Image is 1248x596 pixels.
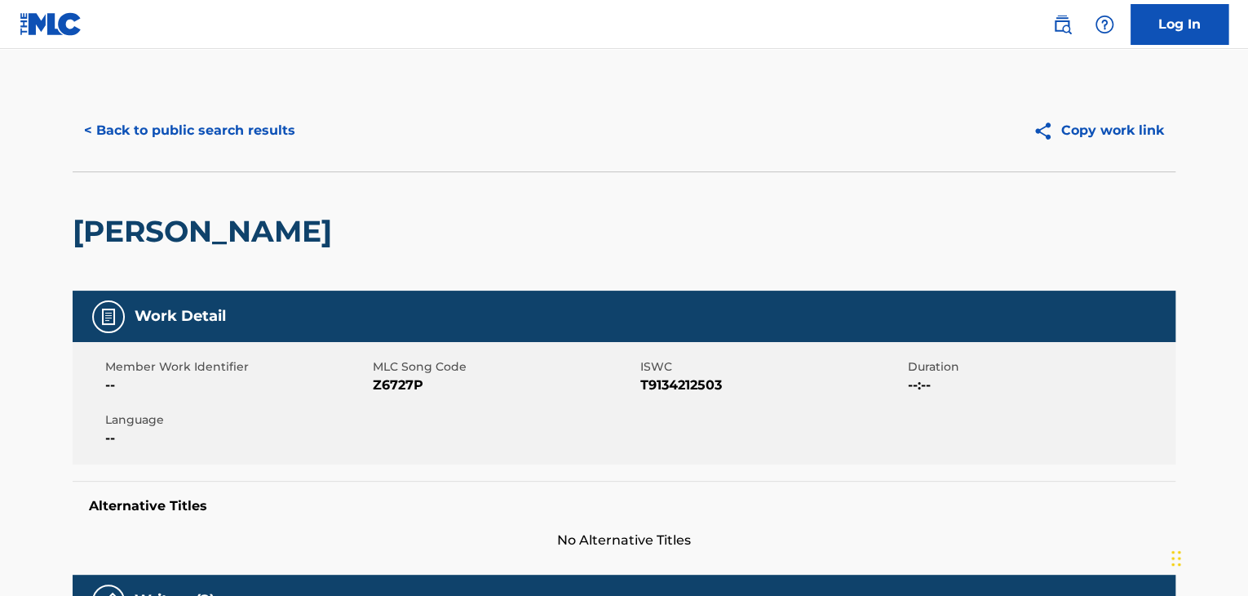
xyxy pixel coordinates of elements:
[908,376,1171,395] span: --:--
[89,498,1159,514] h5: Alternative Titles
[1021,110,1175,151] button: Copy work link
[1095,15,1114,34] img: help
[20,12,82,36] img: MLC Logo
[73,213,340,250] h2: [PERSON_NAME]
[105,429,369,448] span: --
[73,110,307,151] button: < Back to public search results
[373,376,636,395] span: Z6727P
[1131,4,1228,45] a: Log In
[105,358,369,376] span: Member Work Identifier
[105,411,369,429] span: Language
[1166,518,1248,596] iframe: Chat Widget
[1052,15,1072,34] img: search
[640,376,904,395] span: T9134212503
[1046,8,1078,41] a: Public Search
[1088,8,1121,41] div: Help
[73,531,1175,550] span: No Alternative Titles
[640,358,904,376] span: ISWC
[105,376,369,395] span: --
[373,358,636,376] span: MLC Song Code
[908,358,1171,376] span: Duration
[1033,121,1061,141] img: Copy work link
[99,307,118,327] img: Work Detail
[1171,534,1181,583] div: Drag
[135,307,226,326] h5: Work Detail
